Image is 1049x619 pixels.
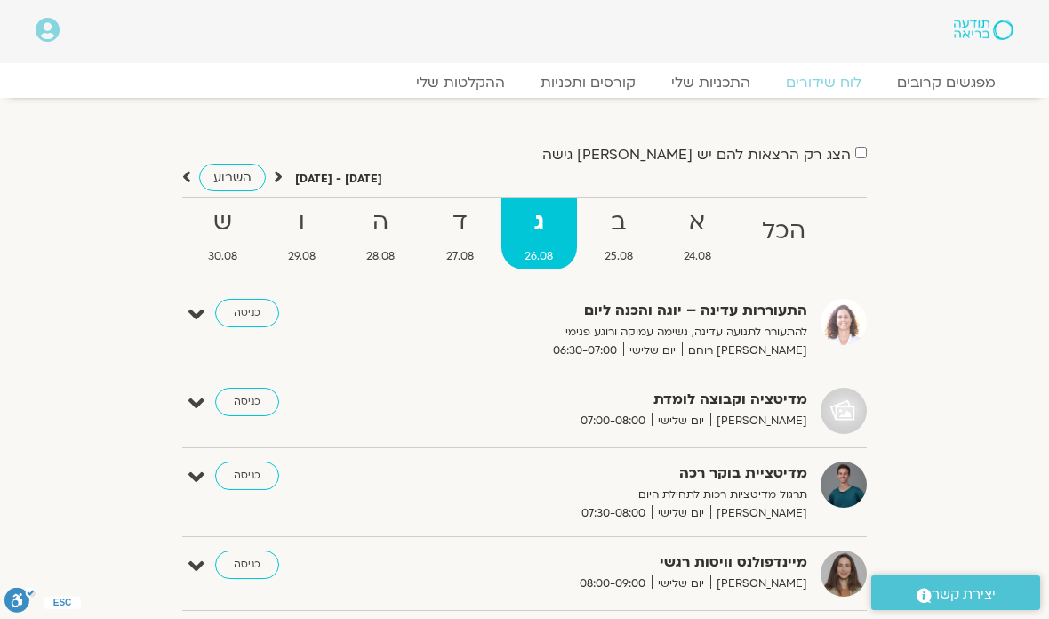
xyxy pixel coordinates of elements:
a: ג26.08 [501,198,577,269]
span: 07:00-08:00 [574,412,652,430]
p: [DATE] - [DATE] [295,170,382,189]
strong: ש [184,203,260,243]
a: ש30.08 [184,198,260,269]
strong: התעוררות עדינה – יוגה והכנה ליום [425,299,807,323]
a: יצירת קשר [871,575,1040,610]
strong: מיינדפולנס וויסות רגשי [425,551,807,575]
strong: ו [264,203,339,243]
a: מפגשים קרובים [879,74,1013,92]
a: השבוע [199,164,266,191]
strong: א [660,203,734,243]
span: השבוע [213,169,252,186]
a: ו29.08 [264,198,339,269]
strong: ד [422,203,497,243]
a: הכל [739,198,829,269]
span: יום שלישי [652,504,710,523]
p: להתעורר לתנועה עדינה, נשימה עמוקה ורוגע פנימי [425,323,807,342]
a: ההקלטות שלי [398,74,523,92]
a: כניסה [215,388,279,416]
a: ד27.08 [422,198,497,269]
span: 30.08 [184,247,260,266]
span: יום שלישי [652,412,710,430]
span: 06:30-07:00 [547,342,623,360]
a: לוח שידורים [768,74,879,92]
span: [PERSON_NAME] [710,575,807,593]
span: יום שלישי [623,342,682,360]
a: א24.08 [660,198,734,269]
strong: מדיטציית בוקר רכה [425,462,807,486]
span: 08:00-09:00 [573,575,652,593]
strong: ה [343,203,419,243]
a: כניסה [215,299,279,327]
span: [PERSON_NAME] רוחם [682,342,807,360]
p: תרגול מדיטציות רכות לתחילת היום [425,486,807,504]
a: כניסה [215,551,279,579]
strong: הכל [739,212,829,252]
span: 28.08 [343,247,419,266]
span: [PERSON_NAME] [710,504,807,523]
span: 29.08 [264,247,339,266]
span: 26.08 [501,247,577,266]
a: התכניות שלי [653,74,768,92]
a: קורסים ותכניות [523,74,653,92]
a: ה28.08 [343,198,419,269]
span: 27.08 [422,247,497,266]
strong: ג [501,203,577,243]
span: 25.08 [581,247,656,266]
strong: ב [581,203,656,243]
label: הצג רק הרצאות להם יש [PERSON_NAME] גישה [542,147,851,163]
span: 07:30-08:00 [575,504,652,523]
a: ב25.08 [581,198,656,269]
nav: Menu [36,74,1013,92]
span: [PERSON_NAME] [710,412,807,430]
span: יום שלישי [652,575,710,593]
a: כניסה [215,462,279,490]
strong: מדיטציה וקבוצה לומדת [425,388,807,412]
span: יצירת קשר [932,583,996,607]
span: 24.08 [660,247,734,266]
